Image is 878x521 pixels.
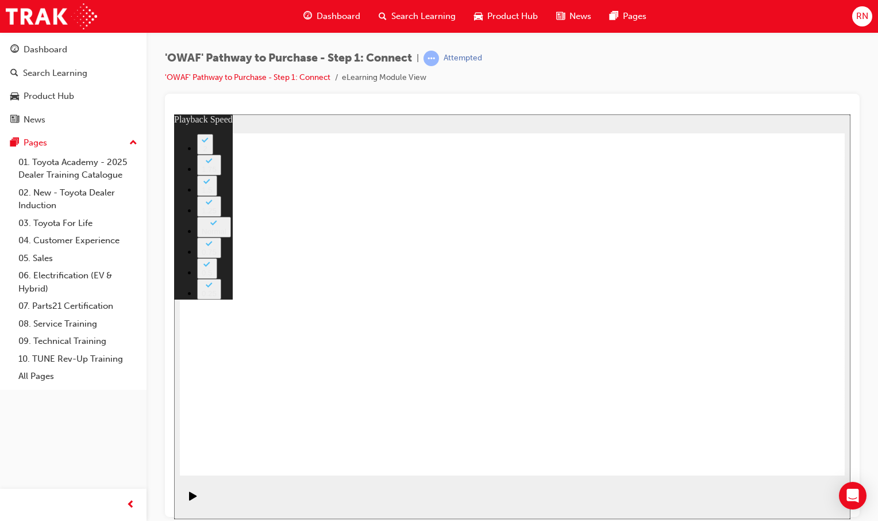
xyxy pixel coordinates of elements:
button: DashboardSearch LearningProduct HubNews [5,37,142,132]
a: Search Learning [5,63,142,84]
a: 'OWAF' Pathway to Purchase - Step 1: Connect [165,72,330,82]
span: 'OWAF' Pathway to Purchase - Step 1: Connect [165,52,412,65]
a: guage-iconDashboard [294,5,369,28]
span: guage-icon [303,9,312,24]
button: Pages [5,132,142,154]
span: news-icon [10,115,19,125]
div: playback controls [6,367,25,405]
span: Pages [623,10,646,23]
div: News [24,113,45,127]
span: car-icon [10,91,19,102]
a: 10. TUNE Rev-Up Training [14,350,142,368]
span: prev-icon [126,498,135,512]
a: 04. Customer Experience [14,232,142,250]
a: pages-iconPages [600,5,656,28]
span: Product Hub [487,10,538,23]
div: Pages [24,136,47,150]
a: car-iconProduct Hub [465,5,547,28]
span: car-icon [474,9,483,24]
div: Dashboard [24,43,67,56]
a: 05. Sales [14,250,142,267]
span: RN [856,10,868,23]
div: Open Intercom Messenger [839,482,867,509]
a: Product Hub [5,86,142,107]
a: 08. Service Training [14,315,142,333]
span: up-icon [129,136,137,151]
a: search-iconSearch Learning [369,5,465,28]
a: All Pages [14,367,142,385]
div: Search Learning [23,67,87,80]
button: RN [852,6,872,26]
a: 06. Electrification (EV & Hybrid) [14,267,142,297]
span: guage-icon [10,45,19,55]
span: Dashboard [317,10,360,23]
div: Attempted [444,53,482,64]
span: pages-icon [610,9,618,24]
a: Dashboard [5,39,142,60]
a: 07. Parts21 Certification [14,297,142,315]
span: News [569,10,591,23]
img: Trak [6,3,97,29]
span: news-icon [556,9,565,24]
a: 03. Toyota For Life [14,214,142,232]
a: News [5,109,142,131]
span: search-icon [379,9,387,24]
a: 01. Toyota Academy - 2025 Dealer Training Catalogue [14,154,142,184]
span: search-icon [10,68,18,79]
span: pages-icon [10,138,19,148]
button: Play (Ctrl+Alt+P) [6,377,25,396]
a: news-iconNews [547,5,600,28]
a: 09. Technical Training [14,332,142,350]
span: learningRecordVerb_ATTEMPT-icon [423,51,439,66]
span: Search Learning [391,10,456,23]
li: eLearning Module View [342,71,426,85]
a: 02. New - Toyota Dealer Induction [14,184,142,214]
span: | [417,52,419,65]
div: Product Hub [24,90,74,103]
